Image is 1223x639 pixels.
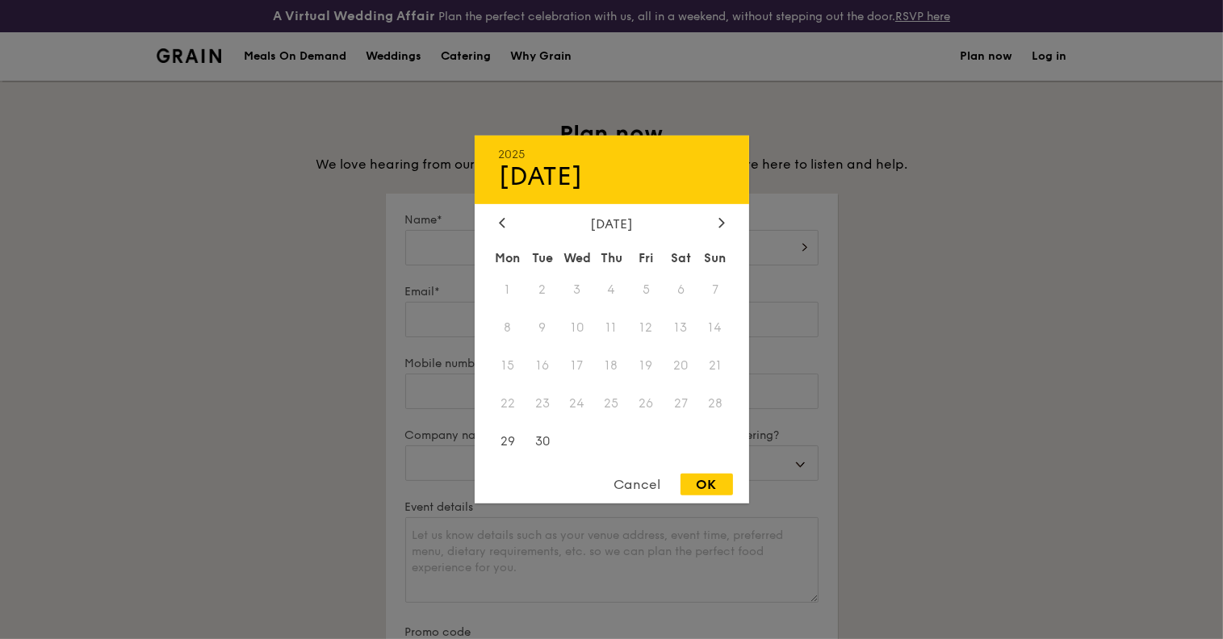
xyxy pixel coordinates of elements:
[594,311,629,345] span: 11
[629,386,664,420] span: 26
[594,386,629,420] span: 25
[559,311,594,345] span: 10
[698,311,733,345] span: 14
[491,244,526,273] div: Mon
[491,349,526,383] span: 15
[525,386,559,420] span: 23
[594,244,629,273] div: Thu
[698,244,733,273] div: Sun
[594,273,629,307] span: 4
[491,311,526,345] span: 8
[629,311,664,345] span: 12
[698,386,733,420] span: 28
[491,424,526,458] span: 29
[698,273,733,307] span: 7
[629,349,664,383] span: 19
[664,349,698,383] span: 20
[559,273,594,307] span: 3
[559,386,594,420] span: 24
[525,424,559,458] span: 30
[525,349,559,383] span: 16
[664,273,698,307] span: 6
[559,244,594,273] div: Wed
[629,273,664,307] span: 5
[499,161,725,192] div: [DATE]
[525,244,559,273] div: Tue
[629,244,664,273] div: Fri
[598,474,677,495] div: Cancel
[525,273,559,307] span: 2
[698,349,733,383] span: 21
[499,148,725,161] div: 2025
[525,311,559,345] span: 9
[664,386,698,420] span: 27
[499,216,725,232] div: [DATE]
[664,244,698,273] div: Sat
[491,386,526,420] span: 22
[559,349,594,383] span: 17
[594,349,629,383] span: 18
[491,273,526,307] span: 1
[664,311,698,345] span: 13
[681,474,733,495] div: OK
